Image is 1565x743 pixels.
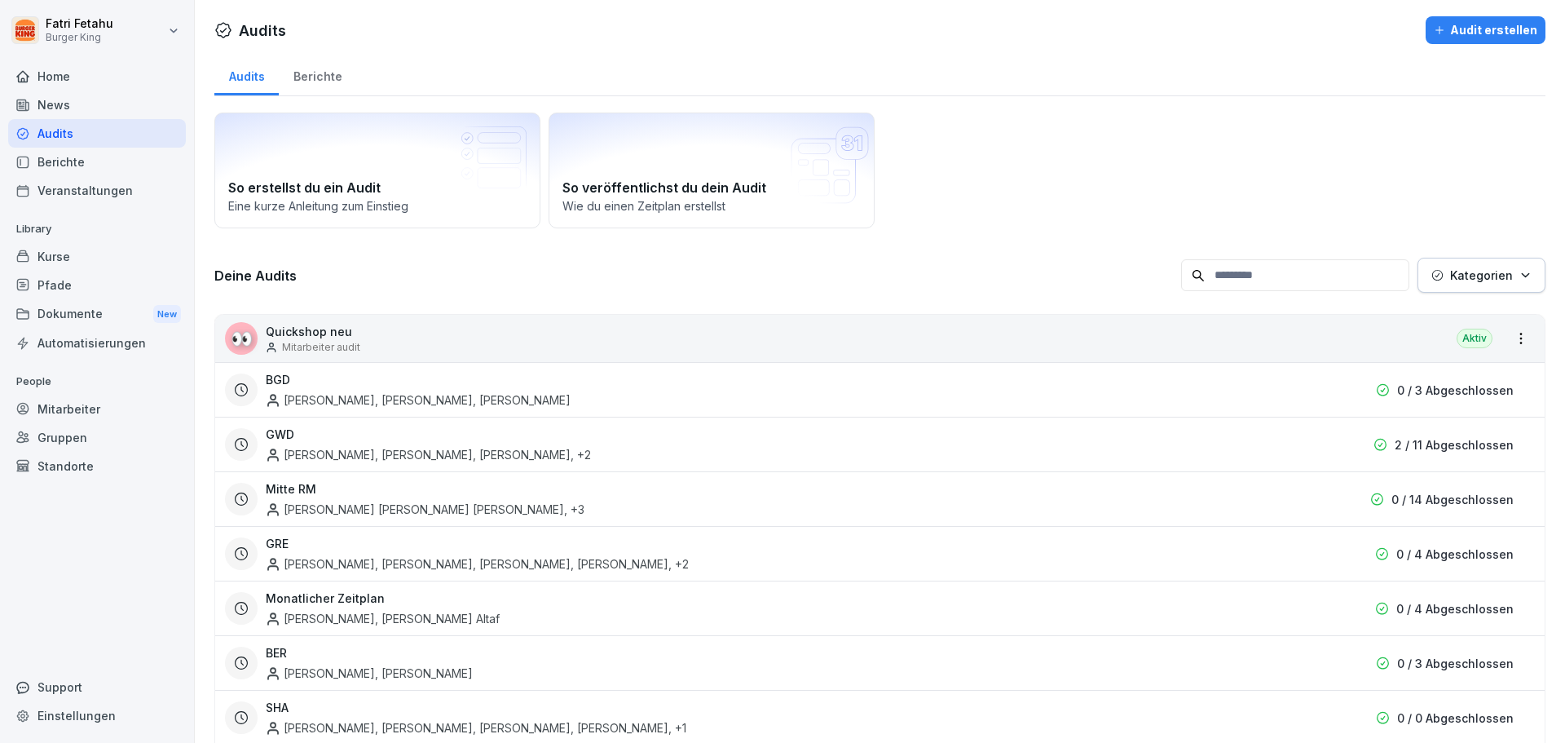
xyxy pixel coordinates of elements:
[266,480,316,498] h3: Mitte RM
[8,299,186,329] div: Dokumente
[1417,258,1545,293] button: Kategorien
[266,590,385,607] h3: Monatlicher Zeitplan
[8,673,186,701] div: Support
[266,535,289,552] h3: GRE
[266,555,689,573] div: [PERSON_NAME], [PERSON_NAME], [PERSON_NAME], [PERSON_NAME] , +2
[266,391,571,409] div: [PERSON_NAME], [PERSON_NAME], [PERSON_NAME]
[266,501,584,518] div: [PERSON_NAME] [PERSON_NAME] [PERSON_NAME] , +3
[1395,436,1514,453] p: 2 / 11 Abgeschlossen
[8,329,186,357] a: Automatisierungen
[8,452,186,480] a: Standorte
[225,322,258,355] div: 👀
[8,148,186,176] a: Berichte
[1397,710,1514,727] p: 0 / 0 Abgeschlossen
[214,267,1173,285] h3: Deine Audits
[214,113,540,228] a: So erstellst du ein AuditEine kurze Anleitung zum Einstieg
[8,91,186,119] a: News
[1397,655,1514,672] p: 0 / 3 Abgeschlossen
[266,446,591,463] div: [PERSON_NAME], [PERSON_NAME], [PERSON_NAME] , +2
[1457,329,1492,348] div: Aktiv
[1391,491,1514,508] p: 0 / 14 Abgeschlossen
[549,113,875,228] a: So veröffentlichst du dein AuditWie du einen Zeitplan erstellst
[562,178,861,197] h2: So veröffentlichst du dein Audit
[8,423,186,452] a: Gruppen
[1396,546,1514,563] p: 0 / 4 Abgeschlossen
[279,54,356,95] a: Berichte
[1434,21,1537,39] div: Audit erstellen
[8,701,186,730] a: Einstellungen
[266,644,287,661] h3: BER
[8,395,186,423] a: Mitarbeiter
[8,242,186,271] a: Kurse
[8,119,186,148] a: Audits
[266,665,473,682] div: [PERSON_NAME], [PERSON_NAME]
[153,305,181,324] div: New
[562,197,861,214] p: Wie du einen Zeitplan erstellst
[8,216,186,242] p: Library
[46,17,113,31] p: Fatri Fetahu
[8,62,186,91] a: Home
[8,176,186,205] a: Veranstaltungen
[266,323,360,340] p: Quickshop neu
[228,197,527,214] p: Eine kurze Anleitung zum Einstieg
[1450,267,1513,284] p: Kategorien
[1397,382,1514,399] p: 0 / 3 Abgeschlossen
[8,369,186,395] p: People
[266,719,686,736] div: [PERSON_NAME], [PERSON_NAME], [PERSON_NAME], [PERSON_NAME] , +1
[46,32,113,43] p: Burger King
[1396,600,1514,617] p: 0 / 4 Abgeschlossen
[266,371,290,388] h3: BGD
[8,299,186,329] a: DokumenteNew
[239,20,286,42] h1: Audits
[228,178,527,197] h2: So erstellst du ein Audit
[1426,16,1545,44] button: Audit erstellen
[266,426,294,443] h3: GWD
[8,271,186,299] a: Pfade
[266,610,500,627] div: [PERSON_NAME], [PERSON_NAME] Altaf
[282,340,360,355] p: Mitarbeiter audit
[266,699,289,716] h3: SHA
[214,54,279,95] a: Audits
